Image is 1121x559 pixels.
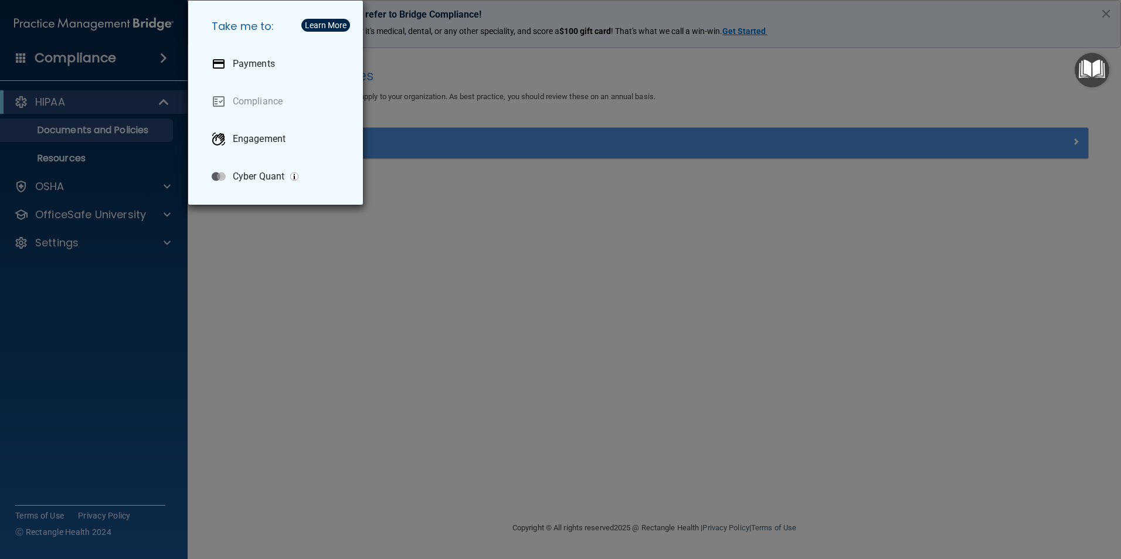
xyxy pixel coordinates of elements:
[1075,53,1109,87] button: Open Resource Center
[301,19,350,32] button: Learn More
[202,48,354,80] a: Payments
[202,123,354,155] a: Engagement
[202,160,354,193] a: Cyber Quant
[233,171,284,182] p: Cyber Quant
[233,133,286,145] p: Engagement
[202,85,354,118] a: Compliance
[202,10,354,43] h5: Take me to:
[233,58,275,70] p: Payments
[305,21,347,29] div: Learn More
